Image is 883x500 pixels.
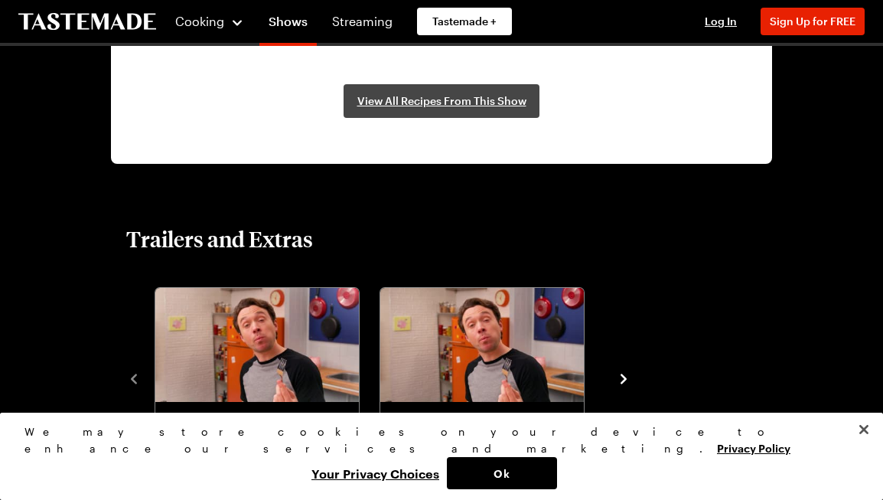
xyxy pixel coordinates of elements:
[165,411,350,448] p: Trailer 1
[690,14,751,29] button: Log In
[175,14,224,28] span: Cooking
[380,288,584,403] img: trailer
[155,288,359,403] img: trailer
[447,457,557,489] button: Ok
[717,440,790,455] a: More information about your privacy, opens in a new tab
[24,423,846,457] div: We may store cookies on your device to enhance our services and marketing.
[432,14,497,29] span: Tastemade +
[761,8,865,35] button: Sign Up for FREE
[770,15,855,28] span: Sign Up for FREE
[154,283,379,473] div: 1 / 2
[304,457,447,489] button: Your Privacy Choices
[126,225,313,253] h2: Trailers and Extras
[259,3,317,46] a: Shows
[357,93,526,109] span: View All Recipes From This Show
[389,411,575,448] p: Trailer 2
[18,13,156,31] a: To Tastemade Home Page
[126,369,142,387] button: navigate to previous item
[379,283,604,473] div: 2 / 2
[705,15,737,28] span: Log In
[417,8,512,35] a: Tastemade +
[344,84,539,118] a: View All Recipes From This Show
[847,413,881,446] button: Close
[616,369,631,387] button: navigate to next item
[24,423,846,489] div: Privacy
[174,3,244,40] button: Cooking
